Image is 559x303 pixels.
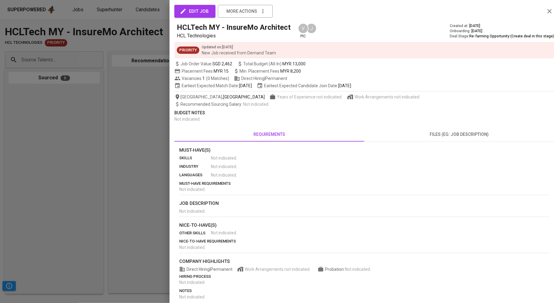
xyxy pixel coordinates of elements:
span: requirements [178,131,361,138]
span: Min. Placement Fees [239,69,301,74]
span: Not indicated . [179,280,205,285]
h5: HCLTech MY - InsureMo Architect [177,22,291,32]
span: Not indicated . [179,245,205,250]
span: Not indicated . [211,164,237,170]
span: [DATE] [469,23,480,29]
span: Not indicated . [211,230,237,236]
p: nice-to-have requirements [179,238,549,244]
span: MYR 8,200 [280,69,301,74]
span: Not indicated . [345,267,371,272]
p: job description [179,200,549,207]
span: MYR 15 [214,69,229,74]
span: Job Order Value [174,61,232,67]
span: HCL Technologies [177,33,216,39]
span: more actions [226,8,257,15]
p: company highlights [179,258,549,265]
span: Not indicated . [211,155,237,161]
span: [DATE] [471,29,482,34]
div: V [298,23,309,34]
span: [DATE] [338,83,351,89]
span: Recommended Sourcing Salary : [180,102,243,107]
span: Work Arrangements not indicated. [245,266,310,272]
div: Onboarding : [450,29,554,34]
span: Vacancies ( 0 Matches ) [174,75,229,81]
span: Earliest Expected Candidate Join Date [257,83,351,89]
span: Work Arrangements not indicated. [355,94,420,100]
span: Probation [325,267,345,272]
span: Years of Experience not indicated. [277,94,342,100]
p: Updated on : [DATE] [202,44,276,50]
span: [GEOGRAPHIC_DATA] , [174,94,265,100]
span: Total Budget (All-In) [237,61,306,67]
p: other skills [179,230,211,236]
span: Not indicated . [243,102,269,107]
span: edit job [181,7,209,15]
span: SGD 2,462 [212,61,232,67]
span: [GEOGRAPHIC_DATA] [223,94,265,100]
span: Priority [177,47,199,53]
p: Must-Have(s) [179,147,549,154]
button: edit job [174,5,215,18]
span: Earliest Expected Match Date [174,83,252,89]
div: J [306,23,317,34]
div: Deal Stage : [450,34,554,39]
span: Placement Fees [182,69,229,74]
span: Direct Hiring | Permanent [234,75,287,81]
p: hiring process [179,274,549,280]
p: industry [179,164,211,170]
span: [DATE] [239,83,252,89]
button: more actions [218,5,273,18]
span: Direct Hiring | Permanent [179,266,232,272]
div: pic [298,23,309,39]
span: Not indicated . [179,294,205,299]
p: notes [179,288,549,294]
p: skills [179,155,211,161]
div: Created at : [450,23,554,29]
p: must-have requirements [179,181,549,187]
span: Re-farming Opportunity (Create deal in this stage) [469,34,554,38]
p: New Job received from Demand Team [202,50,276,56]
span: 1 [201,75,205,81]
span: files (eg: job description) [368,131,550,138]
span: Not indicated . [174,117,201,122]
span: Not indicated . [179,187,205,192]
p: nice-to-have(s) [179,222,549,229]
p: Budget Notes [174,110,554,116]
p: languages [179,172,211,178]
span: MYR 13,000 [282,61,306,67]
span: Not indicated . [179,209,205,214]
span: Not indicated . [211,172,237,178]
